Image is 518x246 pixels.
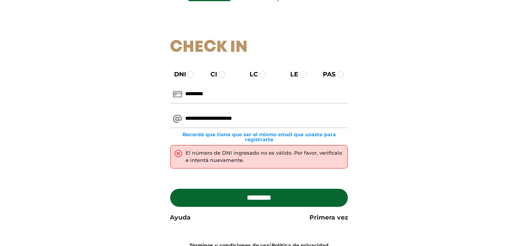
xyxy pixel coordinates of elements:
a: Primera vez [309,213,348,222]
label: DNI [167,70,186,79]
a: Ayuda [170,213,191,222]
div: El número de DNI ingresado no es válido. Por favor, verificalo e intentá nuevamente. [186,149,344,164]
small: Recordá que tiene que ser el mismo email que usaste para registrarte [170,132,348,142]
label: LC [243,70,258,79]
label: CI [204,70,217,79]
label: PAS [316,70,335,79]
label: LE [283,70,298,79]
h1: Check In [170,38,348,57]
